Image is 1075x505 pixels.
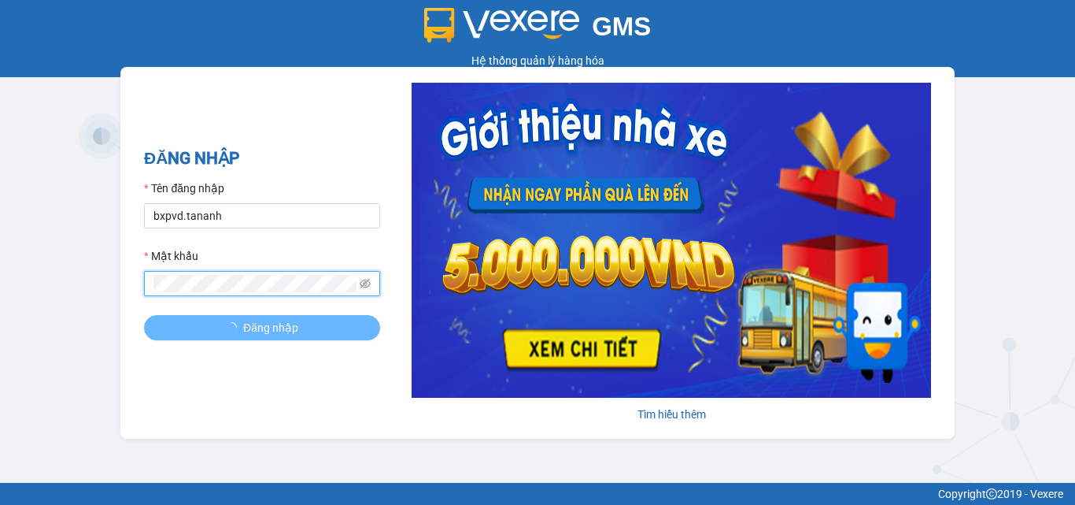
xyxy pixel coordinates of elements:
div: Hệ thống quản lý hàng hóa [4,52,1071,69]
div: Tìm hiểu thêm [412,406,931,423]
div: Copyright 2019 - Vexere [12,485,1063,503]
span: Đăng nhập [243,319,298,336]
img: logo 2 [424,8,580,43]
input: Tên đăng nhập [144,203,380,228]
span: GMS [592,12,651,41]
img: banner-0 [412,83,931,398]
span: copyright [986,488,997,499]
a: GMS [424,24,652,36]
label: Mật khẩu [144,247,198,265]
button: Đăng nhập [144,315,380,340]
span: eye-invisible [360,278,371,289]
label: Tên đăng nhập [144,180,224,197]
span: loading [226,322,243,333]
input: Mật khẩu [153,275,356,292]
h2: ĐĂNG NHẬP [144,146,380,172]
